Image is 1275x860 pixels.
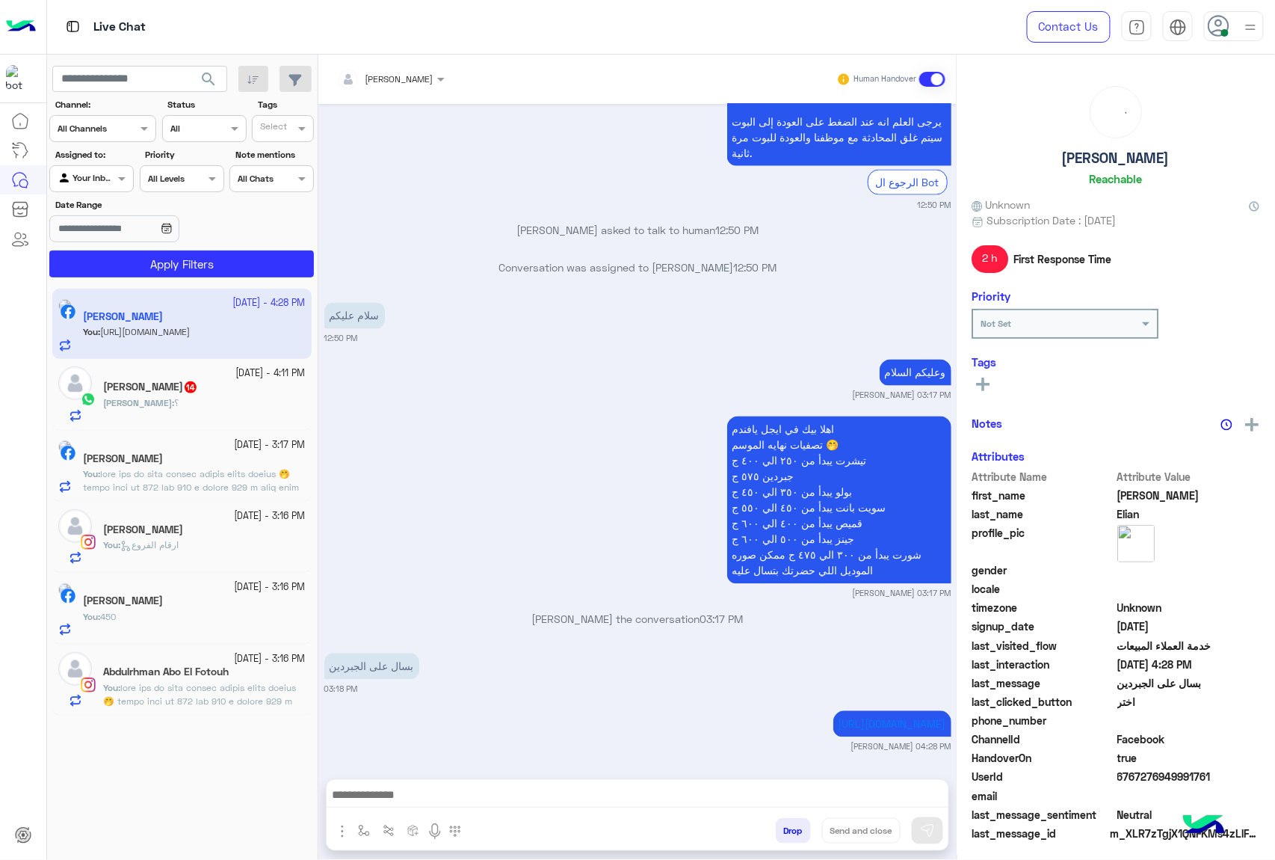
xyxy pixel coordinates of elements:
[93,17,146,37] p: Live Chat
[81,678,96,692] img: Instagram
[103,397,172,408] span: [PERSON_NAME]
[972,469,1115,485] span: Attribute Name
[972,769,1115,784] span: UserId
[972,562,1115,578] span: gender
[972,488,1115,503] span: first_name
[235,148,312,162] label: Note mentions
[1170,19,1187,36] img: tab
[727,77,951,166] p: 12/10/2025, 12:50 PM
[1221,419,1233,431] img: notes
[972,731,1115,747] span: ChannelId
[235,438,306,452] small: [DATE] - 3:17 PM
[776,818,811,844] button: Drop
[1095,90,1138,134] div: loading...
[55,198,223,212] label: Date Range
[1118,488,1261,503] span: Abdullah
[324,612,951,627] p: [PERSON_NAME] the conversation
[191,66,227,98] button: search
[235,509,306,523] small: [DATE] - 3:16 PM
[61,589,75,603] img: Facebook
[918,199,951,211] small: 12:50 PM
[972,581,1115,597] span: locale
[972,713,1115,728] span: phone_number
[1118,713,1261,728] span: null
[1118,638,1261,654] span: خدمة العملاء المبيعات
[55,148,132,162] label: Assigned to:
[426,823,444,841] img: send voice note
[1178,800,1230,853] img: hulul-logo.png
[324,222,951,238] p: [PERSON_NAME] asked to talk to human
[333,823,351,841] img: send attachment
[1027,11,1111,43] a: Contact Us
[258,98,312,111] label: Tags
[58,583,72,597] img: picture
[83,468,98,479] span: You
[1118,600,1261,615] span: Unknown
[972,506,1115,522] span: last_name
[1129,19,1146,36] img: tab
[100,611,116,622] span: 450
[972,788,1115,804] span: email
[972,245,1009,272] span: 2 h
[972,694,1115,710] span: last_clicked_button
[1118,581,1261,597] span: null
[58,509,92,543] img: defaultAdmin.png
[972,355,1260,369] h6: Tags
[120,539,179,550] span: ارقام الفروع
[103,682,303,761] span: اهلا بيك في ايجل يافندم تصفيات نهايه الموسم 🤭 تيشرت يبدأ من ٢٥٠ الي ٤٠٠ ج جبردين ٥٧٥ ج بولو يبدأ ...
[727,417,951,584] p: 12/10/2025, 3:17 PM
[833,711,951,737] p: 12/10/2025, 4:28 PM
[145,148,222,162] label: Priority
[972,525,1115,559] span: profile_pic
[880,360,951,386] p: 12/10/2025, 3:17 PM
[58,366,92,400] img: defaultAdmin.png
[324,333,358,345] small: 12:50 PM
[174,397,179,408] span: ؟
[103,682,120,693] b: :
[972,638,1115,654] span: last_visited_flow
[700,613,744,626] span: 03:17 PM
[83,611,98,622] span: You
[1118,788,1261,804] span: null
[103,523,183,536] h5: Hager Ahmed
[258,120,287,137] div: Select
[236,366,306,381] small: [DATE] - 4:11 PM
[401,818,426,843] button: create order
[185,381,197,393] span: 14
[83,468,100,479] b: :
[200,70,217,88] span: search
[972,289,1011,303] h6: Priority
[83,468,301,547] span: اهلا بيك في ايجل يافندم تصفيات نهايه الموسم 🤭 تيشرت يبدأ من ٢٥٠ الي ٤٠٠ ج جبردين ٥٧٥ ج بولو يبدأ ...
[1118,769,1261,784] span: 6767276949991761
[987,212,1117,228] span: Subscription Date : [DATE]
[365,73,433,85] span: [PERSON_NAME]
[920,823,935,838] img: send message
[167,98,244,111] label: Status
[1118,750,1261,766] span: true
[449,826,461,838] img: make a call
[972,750,1115,766] span: HandoverOn
[64,17,82,36] img: tab
[83,611,100,622] b: :
[1246,418,1259,431] img: add
[1122,11,1152,43] a: tab
[1118,675,1261,691] span: بسال على الجبردين
[6,65,33,92] img: 713415422032625
[81,535,96,550] img: Instagram
[58,652,92,686] img: defaultAdmin.png
[1014,251,1112,267] span: First Response Time
[324,684,358,695] small: 03:18 PM
[103,381,198,393] h5: Mohamed Hussein
[972,600,1115,615] span: timezone
[81,392,96,407] img: WhatsApp
[715,224,759,236] span: 12:50 PM
[1118,807,1261,823] span: 0
[733,262,777,274] span: 12:50 PM
[83,595,163,607] h5: Ahmed AbdElhady
[49,251,314,277] button: Apply Filters
[1118,694,1261,710] span: اختر
[1241,18,1260,37] img: profile
[58,440,72,454] img: picture
[868,170,948,194] div: الرجوع ال Bot
[972,618,1115,634] span: signup_date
